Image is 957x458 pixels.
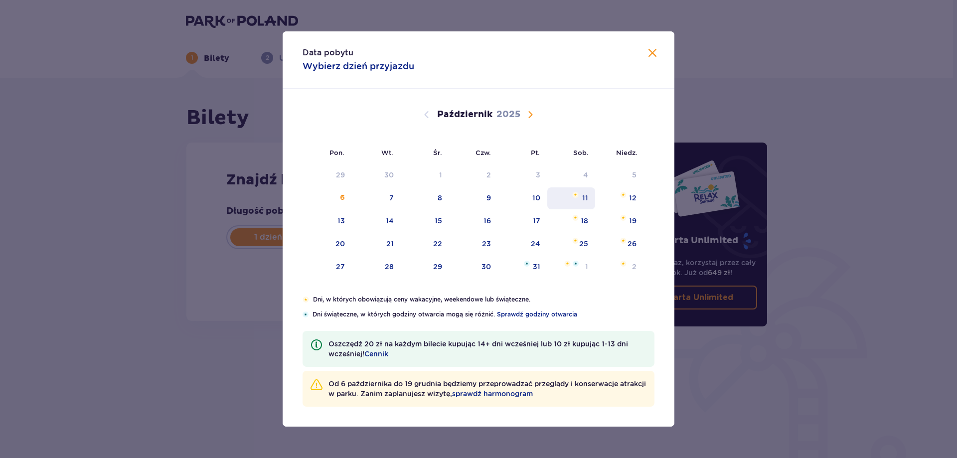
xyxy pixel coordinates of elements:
a: sprawdź harmonogram [452,389,533,399]
div: 3 [536,170,540,180]
img: Pomarańczowa gwiazdka [620,238,627,244]
div: 29 [336,170,345,180]
td: niedziela, 2 listopada 2025 [595,256,643,278]
td: poniedziałek, 6 października 2025 [303,187,352,209]
div: 1 [439,170,442,180]
td: czwartek, 16 października 2025 [449,210,498,232]
td: wtorek, 21 października 2025 [352,233,401,255]
img: Niebieska gwiazdka [303,311,309,317]
div: 27 [336,262,345,272]
small: Niedz. [616,149,638,156]
div: 12 [629,193,637,203]
td: niedziela, 19 października 2025 [595,210,643,232]
div: 21 [386,239,394,249]
div: 11 [582,193,588,203]
div: 31 [533,262,540,272]
div: 14 [386,216,394,226]
div: 23 [482,239,491,249]
td: Data niedostępna. poniedziałek, 29 września 2025 [303,164,352,186]
td: piątek, 17 października 2025 [498,210,547,232]
p: Oszczędź 20 zł na każdym bilecie kupując 14+ dni wcześniej lub 10 zł kupując 1-13 dni wcześniej! [328,339,646,359]
td: Data niedostępna. niedziela, 5 października 2025 [595,164,643,186]
div: 16 [483,216,491,226]
div: 2 [632,262,637,272]
div: 24 [531,239,540,249]
div: 26 [628,239,637,249]
small: Śr. [433,149,442,156]
img: Pomarańczowa gwiazdka [620,215,627,221]
div: 4 [583,170,588,180]
div: 25 [579,239,588,249]
td: czwartek, 9 października 2025 [449,187,498,209]
div: 28 [385,262,394,272]
div: 29 [433,262,442,272]
td: piątek, 31 października 2025 [498,256,547,278]
small: Pt. [531,149,540,156]
small: Sob. [573,149,589,156]
td: sobota, 1 listopada 2025 [547,256,596,278]
td: Data niedostępna. czwartek, 2 października 2025 [449,164,498,186]
img: Pomarańczowa gwiazdka [564,261,571,267]
div: 30 [481,262,491,272]
td: Data niedostępna. sobota, 4 października 2025 [547,164,596,186]
div: 22 [433,239,442,249]
div: 1 [585,262,588,272]
td: Data niedostępna. piątek, 3 października 2025 [498,164,547,186]
img: Niebieska gwiazdka [524,261,530,267]
td: niedziela, 12 października 2025 [595,187,643,209]
td: środa, 22 października 2025 [401,233,449,255]
div: 19 [629,216,637,226]
td: sobota, 25 października 2025 [547,233,596,255]
a: Sprawdź godziny otwarcia [497,310,577,319]
td: sobota, 18 października 2025 [547,210,596,232]
td: Data niedostępna. wtorek, 30 września 2025 [352,164,401,186]
div: 13 [337,216,345,226]
td: sobota, 11 października 2025 [547,187,596,209]
button: Następny miesiąc [524,109,536,121]
div: 9 [486,193,491,203]
div: 7 [389,193,394,203]
a: Cennik [364,349,388,359]
img: Pomarańczowa gwiazdka [572,238,579,244]
p: Dni, w których obowiązują ceny wakacyjne, weekendowe lub świąteczne. [313,295,654,304]
div: 15 [435,216,442,226]
td: środa, 29 października 2025 [401,256,449,278]
td: piątek, 24 października 2025 [498,233,547,255]
small: Pon. [329,149,344,156]
small: Wt. [381,149,393,156]
img: Pomarańczowa gwiazdka [620,192,627,198]
div: 5 [632,170,637,180]
img: Pomarańczowa gwiazdka [620,261,627,267]
p: Październik [437,109,492,121]
div: 18 [581,216,588,226]
button: Poprzedni miesiąc [421,109,433,121]
td: czwartek, 30 października 2025 [449,256,498,278]
td: poniedziałek, 13 października 2025 [303,210,352,232]
td: wtorek, 7 października 2025 [352,187,401,209]
td: Data niedostępna. środa, 1 października 2025 [401,164,449,186]
td: piątek, 10 października 2025 [498,187,547,209]
div: 6 [340,193,345,203]
td: środa, 8 października 2025 [401,187,449,209]
td: wtorek, 14 października 2025 [352,210,401,232]
div: 20 [335,239,345,249]
img: Pomarańczowa gwiazdka [303,297,309,303]
img: Pomarańczowa gwiazdka [572,215,579,221]
small: Czw. [476,149,491,156]
img: Pomarańczowa gwiazdka [572,192,579,198]
td: czwartek, 23 października 2025 [449,233,498,255]
div: 17 [533,216,540,226]
div: 10 [532,193,540,203]
td: środa, 15 października 2025 [401,210,449,232]
div: 2 [486,170,491,180]
p: Wybierz dzień przyjazdu [303,60,414,72]
td: wtorek, 28 października 2025 [352,256,401,278]
img: Niebieska gwiazdka [573,261,579,267]
p: Dni świąteczne, w których godziny otwarcia mogą się różnić. [313,310,654,319]
td: poniedziałek, 27 października 2025 [303,256,352,278]
button: Zamknij [646,47,658,60]
td: poniedziałek, 20 października 2025 [303,233,352,255]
